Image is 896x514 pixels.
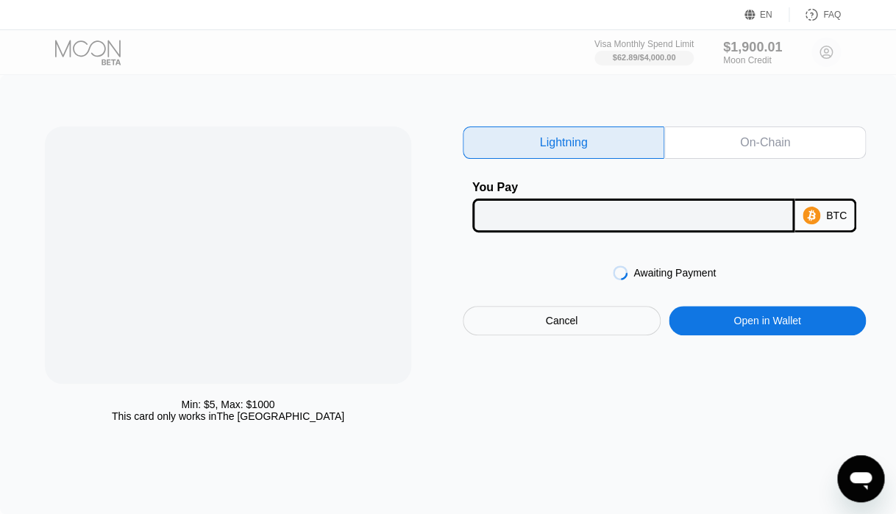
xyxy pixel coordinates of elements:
[463,181,866,232] div: You PayBTC
[789,7,841,22] div: FAQ
[664,126,866,159] div: On-Chain
[112,410,344,422] div: This card only works in The [GEOGRAPHIC_DATA]
[740,135,790,150] div: On-Chain
[463,126,664,159] div: Lightning
[826,210,847,221] div: BTC
[545,314,577,327] div: Cancel
[669,306,867,335] div: Open in Wallet
[733,314,800,327] div: Open in Wallet
[760,10,772,20] div: EN
[463,306,661,335] div: Cancel
[182,399,275,410] div: Min: $ 5 , Max: $ 1000
[633,267,716,279] div: Awaiting Payment
[823,10,841,20] div: FAQ
[472,181,794,194] div: You Pay
[540,135,588,150] div: Lightning
[837,455,884,502] iframe: Кнопка запуска окна обмена сообщениями
[613,53,676,62] div: $62.89 / $4,000.00
[744,7,789,22] div: EN
[594,39,694,65] div: Visa Monthly Spend Limit$62.89/$4,000.00
[594,39,694,49] div: Visa Monthly Spend Limit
